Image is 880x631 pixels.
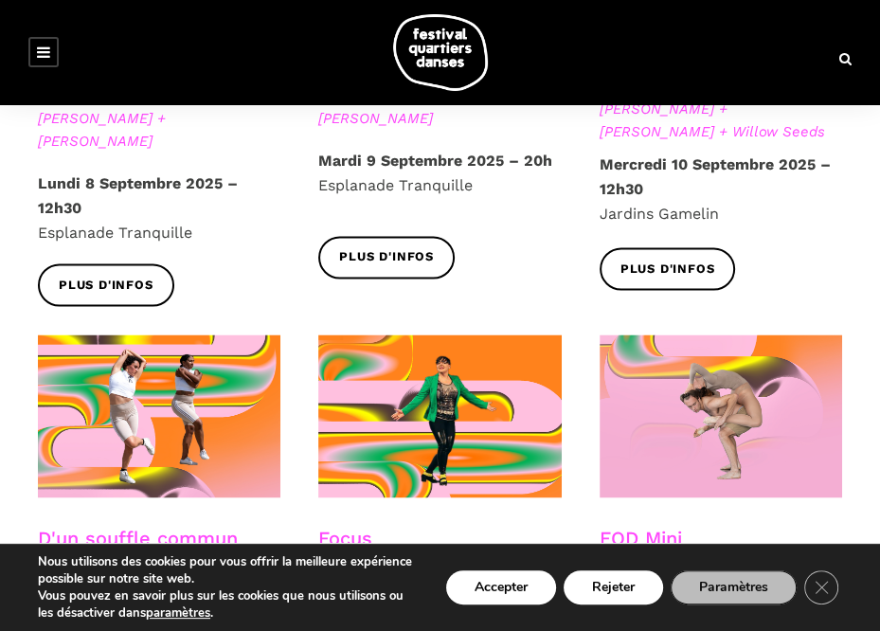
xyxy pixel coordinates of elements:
[318,176,473,194] span: Esplanade Tranquille
[59,276,153,296] span: Plus d'infos
[318,236,455,279] a: Plus d'infos
[38,526,238,549] a: D'un souffle commun
[446,570,556,604] button: Accepter
[393,14,488,91] img: logo-fqd-med
[38,174,238,217] strong: Lundi 8 Septembre 2025 – 12h30
[38,224,192,242] span: Esplanade Tranquille
[38,553,416,587] p: Nous utilisons des cookies pour vous offrir la meilleure expérience possible sur notre site web.
[804,570,838,604] button: Close GDPR Cookie Banner
[38,263,174,306] a: Plus d'infos
[600,205,719,223] span: Jardins Gamelin
[620,260,715,279] span: Plus d'infos
[600,247,736,290] a: Plus d'infos
[38,587,416,622] p: Vous pouvez en savoir plus sur les cookies que nous utilisons ou les désactiver dans .
[318,526,509,571] a: Focus [GEOGRAPHIC_DATA]
[318,152,552,170] strong: Mardi 9 Septembre 2025 – 20h
[600,526,682,549] a: FQD Mini
[600,155,831,198] strong: Mercredi 10 Septembre 2025 – 12h30
[146,604,210,622] button: paramètres
[564,570,663,604] button: Rejeter
[339,247,434,267] span: Plus d'infos
[38,107,280,153] span: [PERSON_NAME] + [PERSON_NAME]
[671,570,797,604] button: Paramètres
[318,84,561,130] span: [PERSON_NAME] + [PERSON_NAME]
